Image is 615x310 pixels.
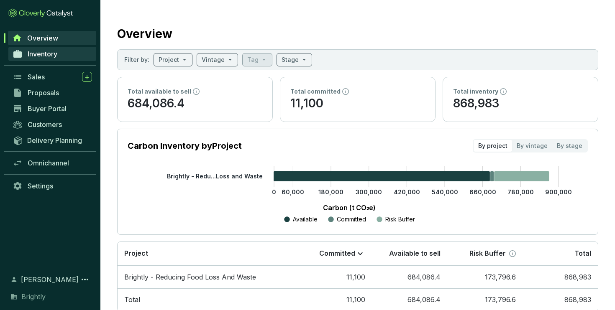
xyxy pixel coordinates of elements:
p: Tag [247,56,259,64]
tspan: Brightly - Redu...Loss and Waste [167,173,263,180]
span: Inventory [28,50,57,58]
a: Settings [8,179,96,193]
h2: Overview [117,25,172,43]
a: Customers [8,117,96,132]
p: Risk Buffer [385,215,415,224]
div: By stage [552,140,587,152]
td: 868,983 [523,266,598,289]
span: Delivery Planning [27,136,82,145]
a: Buyer Portal [8,102,96,116]
p: 11,100 [290,96,425,112]
p: 684,086.4 [128,96,262,112]
span: Omnichannel [28,159,69,167]
tspan: 660,000 [469,188,496,196]
tspan: 780,000 [507,188,534,196]
a: Omnichannel [8,156,96,170]
p: Filter by: [124,56,149,64]
span: Overview [27,34,58,42]
p: Total inventory [453,87,498,96]
span: Customers [28,120,62,129]
span: Proposals [28,89,59,97]
span: Settings [28,182,53,190]
p: Total committed [290,87,341,96]
span: Brightly [21,292,46,302]
td: 173,796.6 [447,266,523,289]
a: Proposals [8,86,96,100]
tspan: 420,000 [394,188,420,196]
tspan: 180,000 [318,188,343,196]
div: segmented control [473,139,588,152]
tspan: 60,000 [282,188,304,196]
p: Carbon (t CO₂e) [140,203,559,213]
div: By vintage [512,140,552,152]
td: 684,086.4 [372,266,447,289]
p: Carbon Inventory by Project [128,140,242,152]
a: Overview [8,31,96,45]
p: Committed [337,215,366,224]
tspan: 300,000 [356,188,382,196]
a: Delivery Planning [8,133,96,147]
span: Sales [28,73,45,81]
td: Brightly - Reducing Food Loss And Waste [118,266,297,289]
th: Total [523,242,598,266]
span: Buyer Portal [28,104,67,113]
a: Sales [8,70,96,84]
tspan: 0 [272,188,276,196]
tspan: 540,000 [432,188,458,196]
span: [PERSON_NAME] [21,274,79,285]
th: Project [118,242,297,266]
tspan: 900,000 [545,188,572,196]
a: Inventory [8,47,96,61]
th: Available to sell [372,242,447,266]
p: Available [293,215,318,224]
p: 868,983 [453,96,588,112]
p: Total available to sell [128,87,191,96]
td: 11,100 [297,266,372,289]
p: Risk Buffer [469,249,506,258]
div: By project [474,140,512,152]
p: Committed [319,249,355,258]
